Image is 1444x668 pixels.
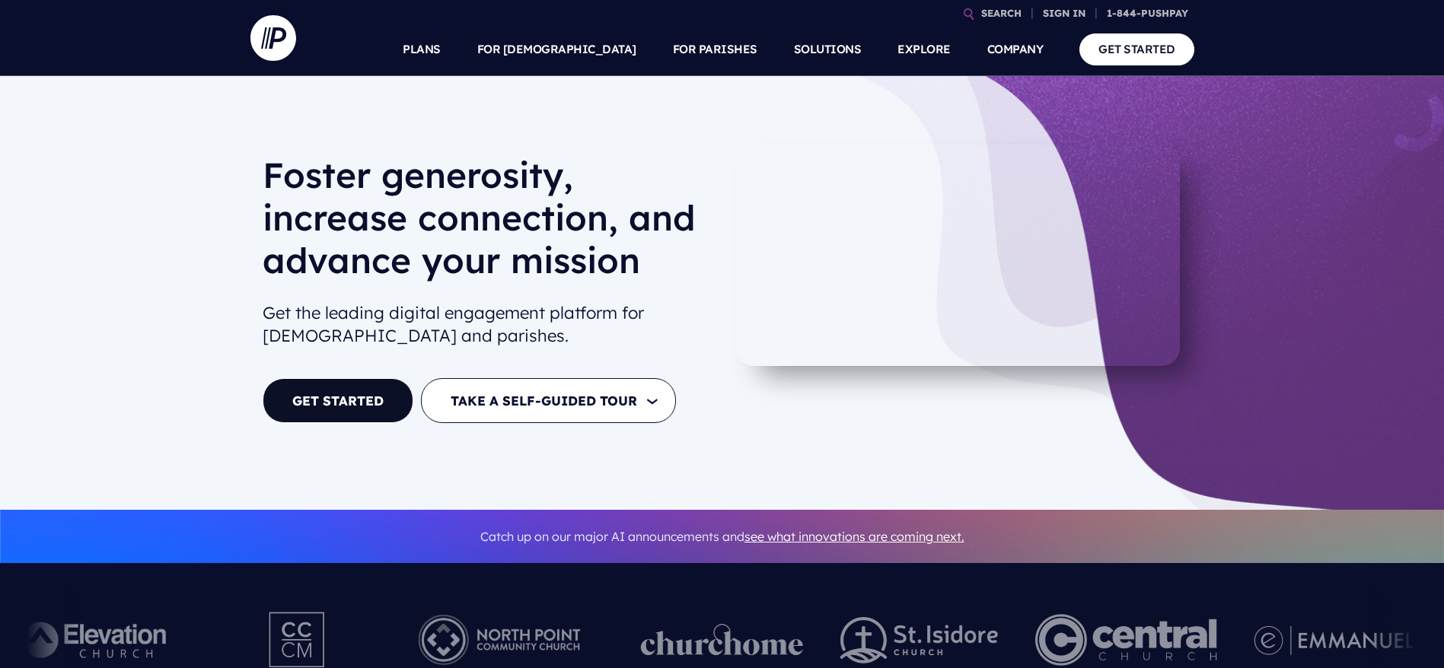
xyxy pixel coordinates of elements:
[673,23,757,76] a: FOR PARISHES
[263,295,710,355] h2: Get the leading digital engagement platform for [DEMOGRAPHIC_DATA] and parishes.
[794,23,862,76] a: SOLUTIONS
[421,378,676,423] button: TAKE A SELF-GUIDED TOUR
[477,23,636,76] a: FOR [DEMOGRAPHIC_DATA]
[897,23,951,76] a: EXPLORE
[403,23,441,76] a: PLANS
[987,23,1044,76] a: COMPANY
[840,617,999,663] img: pp_logos_2
[744,529,964,544] a: see what innovations are coming next.
[1079,33,1194,65] a: GET STARTED
[641,624,804,656] img: pp_logos_1
[263,378,413,423] a: GET STARTED
[263,520,1182,554] p: Catch up on our major AI announcements and
[263,154,710,294] h1: Foster generosity, increase connection, and advance your mission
